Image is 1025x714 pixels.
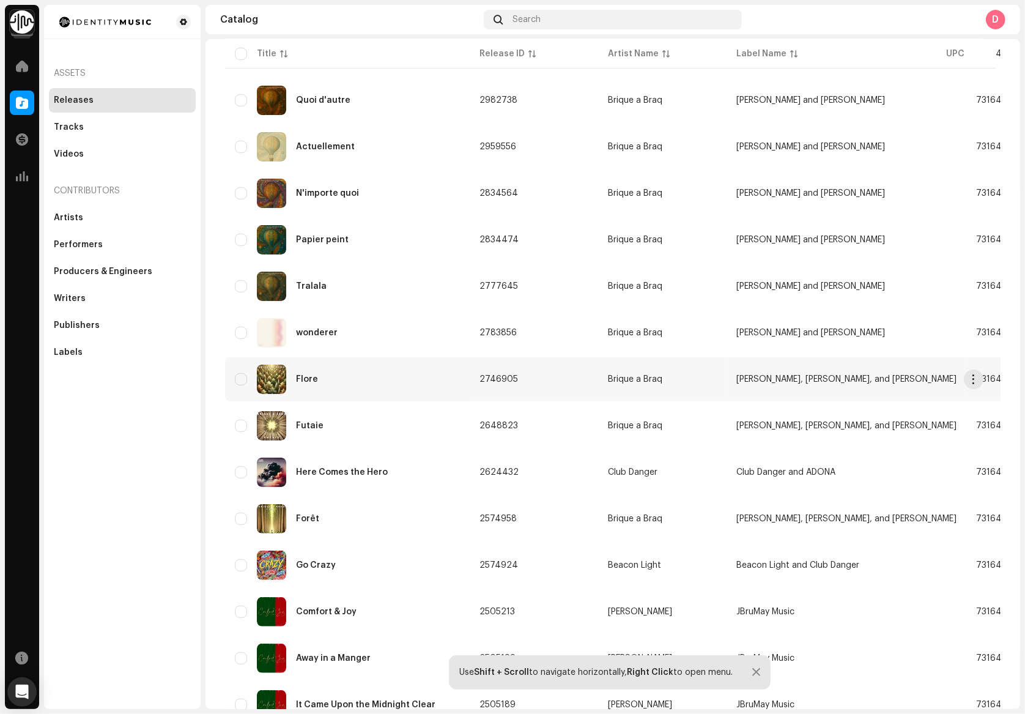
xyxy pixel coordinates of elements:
[608,561,661,570] div: Beacon Light
[608,515,662,523] div: Brique a Braq
[49,88,196,113] re-m-nav-item: Releases
[608,561,717,570] span: Beacon Light
[608,329,717,337] span: Brique a Braq
[49,206,196,230] re-m-nav-item: Artists
[627,668,673,677] strong: Right Click
[257,365,286,394] img: f0235c8a-6d05-49fb-93a6-0945393b27c5
[54,321,100,330] div: Publishers
[736,608,794,616] span: JBruMay Music
[608,468,717,477] span: Club Danger
[257,551,286,580] img: 4d9d427b-22f5-41ea-baf6-cd42003277b2
[257,644,286,673] img: 0001486e-9f3a-4af3-8fac-ebd9eff1b2a1
[296,329,338,337] div: wonderer
[479,96,517,105] span: 2982738
[257,132,286,162] img: 2ff8f9dc-2a33-4f18-9fa5-6e84529efa3e
[608,515,717,523] span: Brique a Braq
[479,282,518,291] span: 2777645
[459,668,733,677] div: Use to navigate horizontally, to open menu.
[296,282,327,291] div: Tralala
[608,375,717,384] span: Brique a Braq
[608,654,717,663] span: Jeremy Mayfield
[479,48,525,60] div: Release ID
[608,468,657,477] div: Club Danger
[479,515,517,523] span: 2574958
[608,701,717,709] span: Jeremy Mayfield
[479,561,518,570] span: 2574924
[608,143,662,151] div: Brique a Braq
[220,15,479,24] div: Catalog
[479,189,518,198] span: 2834564
[49,176,196,206] div: Contributors
[296,96,350,105] div: Quoi d'autre
[608,375,662,384] div: Brique a Braq
[608,236,662,244] div: Brique a Braq
[608,701,672,709] div: [PERSON_NAME]
[54,213,83,223] div: Artists
[736,375,957,384] span: Derek Mount, Riley Friesen, and Michael Ubinas
[49,59,196,88] div: Assets
[49,259,196,284] re-m-nav-item: Producers & Engineers
[54,122,84,132] div: Tracks
[736,329,885,337] span: Derek Mount and Shawn Williams
[608,189,717,198] span: Brique a Braq
[10,10,34,34] img: 0f74c21f-6d1c-4dbc-9196-dbddad53419e
[736,654,794,663] span: JBruMay Music
[49,286,196,311] re-m-nav-item: Writers
[608,189,662,198] div: Brique a Braq
[608,329,662,337] div: Brique a Braq
[608,48,659,60] div: Artist Name
[257,504,286,534] img: d6a0fe6d-faba-40cb-9def-be8bc5d6081c
[736,189,885,198] span: Derek Mount and Shawn Williams
[296,561,336,570] div: Go Crazy
[257,225,286,255] img: 27e5e5ea-d362-446c-b3fc-23bdd82ccb80
[296,189,359,198] div: N'importe quoi
[54,348,83,357] div: Labels
[479,608,515,616] span: 2505213
[296,422,324,430] div: Futaie
[479,375,518,384] span: 2746905
[49,232,196,257] re-m-nav-item: Performers
[54,240,103,250] div: Performers
[54,149,84,159] div: Videos
[49,142,196,166] re-m-nav-item: Videos
[608,608,672,616] div: [PERSON_NAME]
[296,236,349,244] div: Papier peint
[736,468,835,477] span: Club Danger and ADONA
[736,422,957,430] span: Derek Mount, Riley Friesen, and Michael Ubinas
[736,236,885,244] span: Derek Mount and Shawn Williams
[474,668,529,677] strong: Shift + Scroll
[257,458,286,487] img: 75f0fc3a-c95e-4dfb-ab10-68c6cd395b4a
[736,515,957,523] span: Derek Mount, Riley Friesen, and Michael Ubinas
[257,179,286,208] img: c0203e5e-a090-45b0-857e-69b66797e31e
[296,654,371,663] div: Away in a Manger
[736,282,885,291] span: Derek Mount and Shawn Williams
[512,15,541,24] span: Search
[736,143,885,151] span: Derek Mount and Shawn Williams
[736,48,786,60] div: Label Name
[479,236,519,244] span: 2834474
[54,294,86,303] div: Writers
[49,340,196,365] re-m-nav-item: Labels
[479,468,519,477] span: 2624432
[608,282,662,291] div: Brique a Braq
[479,329,517,337] span: 2783856
[608,422,662,430] div: Brique a Braq
[479,422,518,430] span: 2648823
[608,96,717,105] span: Brique a Braq
[7,677,37,707] div: Open Intercom Messenger
[49,313,196,338] re-m-nav-item: Publishers
[736,96,885,105] span: Derek Mount and Shawn Williams
[608,654,672,663] div: [PERSON_NAME]
[296,701,435,709] div: It Came Upon the Midnight Clear
[296,515,319,523] div: Forêt
[608,608,717,616] span: Jeremy Mayfield
[296,608,357,616] div: Comfort & Joy
[257,411,286,441] img: aca8f62d-2b3b-45b0-9c64-50aeab48fa1d
[296,143,355,151] div: Actuellement
[257,318,286,348] img: a362be69-850d-4ace-b702-e38473669175
[479,143,516,151] span: 2959556
[736,701,794,709] span: JBruMay Music
[54,267,152,277] div: Producers & Engineers
[54,15,157,29] img: 185c913a-8839-411b-a7b9-bf647bcb215e
[608,96,662,105] div: Brique a Braq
